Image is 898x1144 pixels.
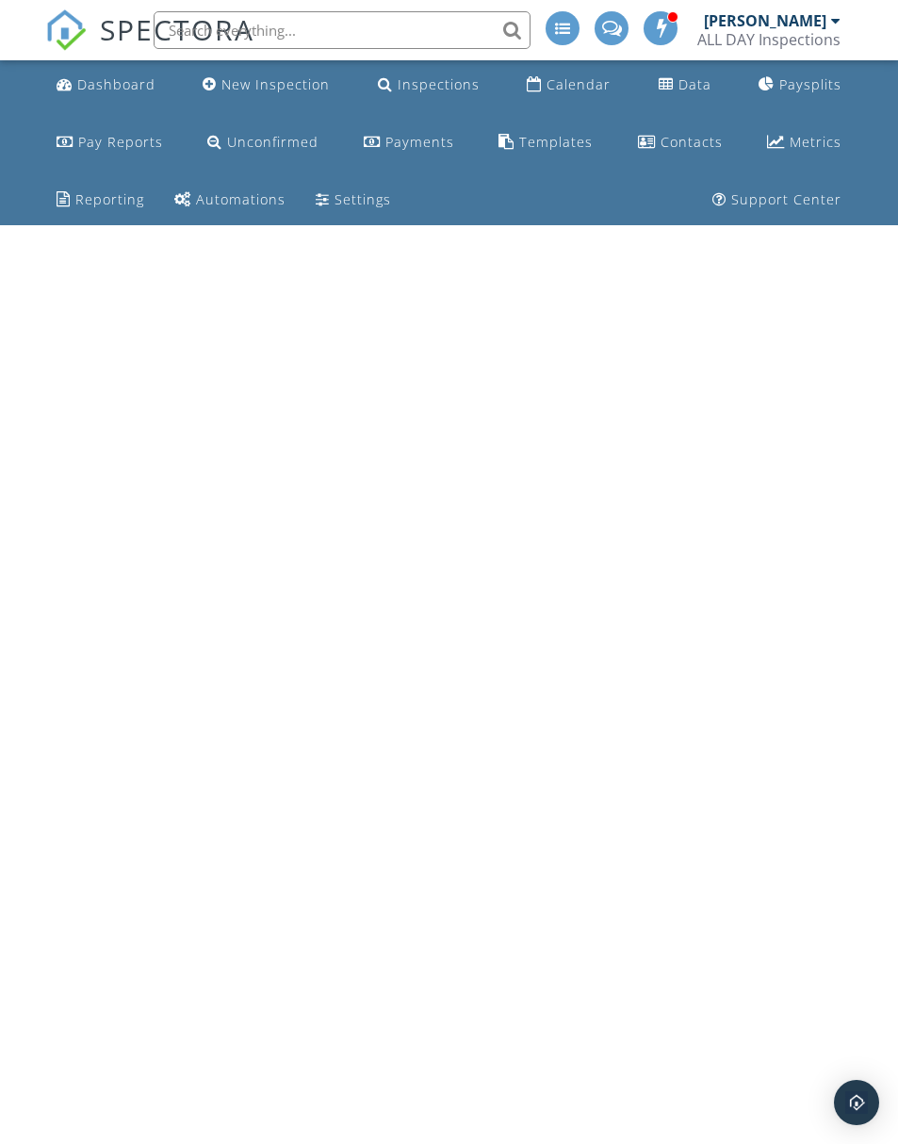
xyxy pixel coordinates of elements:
a: Paysplits [751,68,849,103]
a: SPECTORA [45,25,254,65]
a: Inspections [370,68,487,103]
a: New Inspection [195,68,337,103]
a: Data [651,68,719,103]
span: SPECTORA [100,9,254,49]
a: Reporting [49,183,152,218]
div: Unconfirmed [227,133,318,151]
div: Contacts [661,133,723,151]
div: Inspections [398,75,480,93]
div: Calendar [547,75,611,93]
div: New Inspection [221,75,330,93]
div: Paysplits [779,75,841,93]
a: Settings [308,183,399,218]
div: Automations [196,190,286,208]
img: The Best Home Inspection Software - Spectora [45,9,87,51]
div: Dashboard [77,75,155,93]
div: Open Intercom Messenger [834,1080,879,1125]
div: Support Center [731,190,841,208]
a: Payments [356,125,462,160]
div: Pay Reports [78,133,163,151]
div: Settings [335,190,391,208]
a: Calendar [519,68,618,103]
a: Support Center [705,183,849,218]
input: Search everything... [154,11,531,49]
div: Metrics [790,133,841,151]
div: Data [678,75,711,93]
a: Unconfirmed [200,125,326,160]
a: Automations (Advanced) [167,183,293,218]
a: Metrics [759,125,849,160]
div: Reporting [75,190,144,208]
div: Payments [385,133,454,151]
div: Templates [519,133,593,151]
a: Pay Reports [49,125,171,160]
div: ALL DAY Inspections [697,30,841,49]
a: Dashboard [49,68,163,103]
a: Contacts [630,125,730,160]
div: [PERSON_NAME] [704,11,826,30]
a: Templates [491,125,600,160]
